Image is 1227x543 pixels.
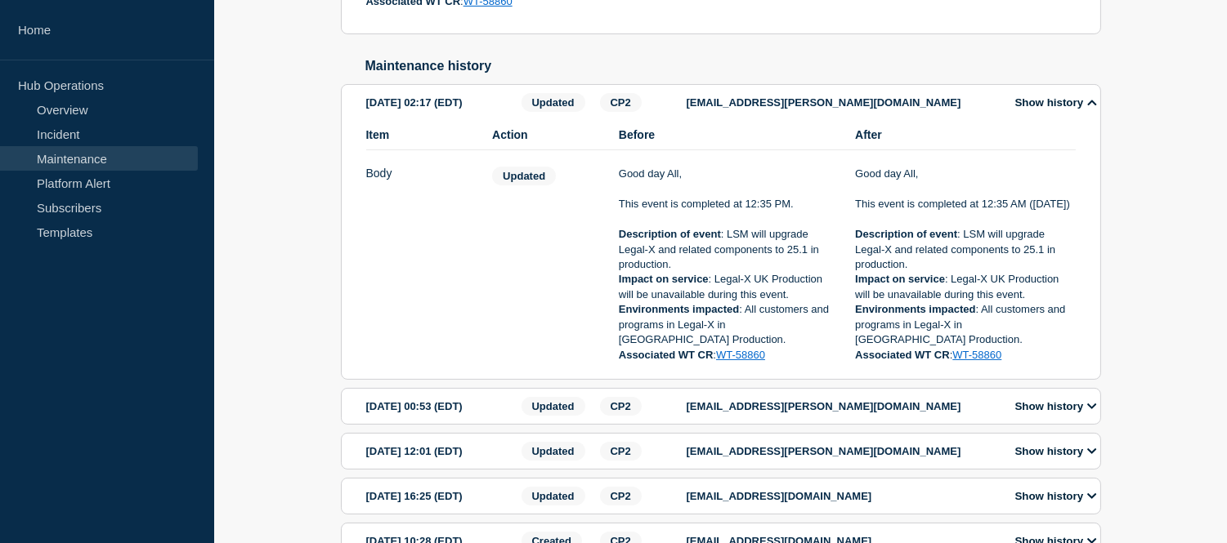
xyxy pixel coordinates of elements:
[366,93,517,112] div: [DATE] 02:17 (EDT)
[855,128,1075,141] span: After
[855,303,975,315] strong: Environments impacted
[687,96,997,109] p: [EMAIL_ADDRESS][PERSON_NAME][DOMAIN_NAME]
[600,442,642,461] span: CP2
[619,197,839,211] p: This event is completed at 12:35 PM.
[716,349,765,361] a: WT-58860
[366,487,517,505] div: [DATE] 16:25 (EDT)
[687,445,997,457] p: [EMAIL_ADDRESS][PERSON_NAME][DOMAIN_NAME]
[619,128,839,141] span: Before
[855,227,1075,272] p: : LSM will upgrade Legal-X and related components to 25.1 in production.
[366,167,477,363] div: Body
[522,397,585,416] span: Updated
[1010,96,1102,109] button: Show history
[619,303,739,315] strong: Environments impacted
[855,197,1075,211] p: This event is completed at 12:35 AM ([DATE])
[855,348,1075,363] p: :
[687,400,997,412] p: [EMAIL_ADDRESS][PERSON_NAME][DOMAIN_NAME]
[619,349,714,361] strong: Associated WT CR
[619,272,839,302] p: : Legal-X UK Production will be unavailable during this event.
[619,227,839,272] p: : LSM will upgrade Legal-X and related components to 25.1 in production.
[619,167,839,181] p: Good day All,
[952,349,1001,361] a: WT-58860
[600,397,642,416] span: CP2
[492,167,556,185] span: Updated
[855,349,950,361] strong: Associated WT CR
[600,487,642,505] span: CP2
[855,167,1075,181] p: Good day All,
[522,487,585,505] span: Updated
[855,228,957,240] strong: Description of event
[522,442,585,461] span: Updated
[855,272,1075,302] p: : Legal-X UK Production will be unavailable during this event.
[1010,489,1102,503] button: Show history
[366,442,517,461] div: [DATE] 12:01 (EDT)
[365,59,1101,73] h2: Maintenance history
[492,128,602,141] span: Action
[687,490,997,502] p: [EMAIL_ADDRESS][DOMAIN_NAME]
[366,397,517,416] div: [DATE] 00:53 (EDT)
[619,348,839,363] p: :
[600,93,642,112] span: CP2
[619,302,839,347] p: : All customers and programs in Legal-X in [GEOGRAPHIC_DATA] Production.
[366,128,477,141] span: Item
[1010,444,1102,458] button: Show history
[855,302,1075,347] p: : All customers and programs in Legal-X in [GEOGRAPHIC_DATA] Production.
[619,228,721,240] strong: Description of event
[855,273,945,285] strong: Impact on service
[619,273,709,285] strong: Impact on service
[522,93,585,112] span: Updated
[1010,399,1102,413] button: Show history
